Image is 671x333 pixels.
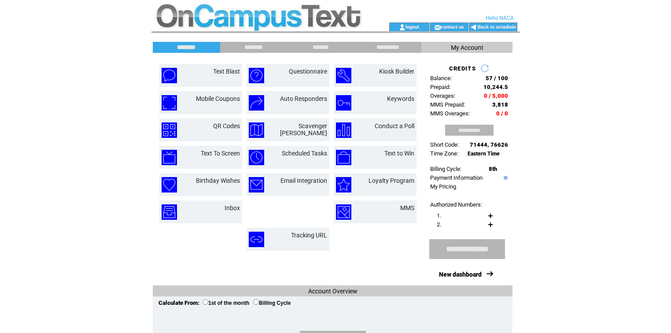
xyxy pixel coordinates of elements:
a: Kiosk Builder [379,68,414,75]
img: loyalty-program.png [336,177,351,192]
img: text-to-screen.png [162,150,177,165]
span: MMS Prepaid: [430,101,465,108]
span: Billing Cycle: [430,166,461,172]
span: 71444, 76626 [470,141,508,148]
span: 8th [489,166,497,172]
img: email-integration.png [249,177,264,192]
a: contact us [441,24,464,30]
img: mms.png [336,204,351,220]
a: Text To Screen [201,150,240,157]
label: 1st of the month [203,300,249,306]
img: scheduled-tasks.png [249,150,264,165]
img: conduct-a-poll.png [336,122,351,138]
a: Scavenger [PERSON_NAME] [280,122,327,137]
span: Prepaid: [430,84,450,90]
a: Birthday Wishes [196,177,240,184]
a: Auto Responders [280,95,327,102]
a: Scheduled Tasks [282,150,327,157]
span: Short Code: [430,141,459,148]
img: questionnaire.png [249,68,264,83]
span: 57 / 100 [486,75,508,81]
span: Authorized Numbers: [430,201,482,208]
img: birthday-wishes.png [162,177,177,192]
img: help.gif [501,176,508,180]
span: 1. [437,212,441,219]
a: Conduct a Poll [375,122,414,129]
span: Hello NACA [486,15,514,21]
a: MMS [400,204,414,211]
span: 10,244.5 [483,84,508,90]
img: backArrow.gif [470,24,477,31]
a: Text to Win [384,150,414,157]
a: Questionnaire [289,68,327,75]
img: auto-responders.png [249,95,264,111]
input: 1st of the month [203,299,208,305]
span: Overages: [430,92,455,99]
span: Balance: [430,75,452,81]
label: Billing Cycle [253,300,291,306]
a: New dashboard [439,271,482,278]
span: Eastern Time [468,151,500,157]
img: tracking-url.png [249,232,264,247]
input: Billing Cycle [253,299,259,305]
a: QR Codes [213,122,240,129]
span: 2. [437,221,441,228]
a: logout [406,24,419,30]
img: account_icon.gif [399,24,406,31]
img: text-to-win.png [336,150,351,165]
a: Text Blast [213,68,240,75]
a: Keywords [387,95,414,102]
img: kiosk-builder.png [336,68,351,83]
a: Payment Information [430,174,483,181]
img: scavenger-hunt.png [249,122,264,138]
img: keywords.png [336,95,351,111]
img: mobile-coupons.png [162,95,177,111]
a: Email Integration [280,177,327,184]
a: My Pricing [430,183,456,190]
a: Tracking URL [291,232,327,239]
img: contact_us_icon.gif [434,24,441,31]
span: 0 / 5,000 [484,92,508,99]
a: Mobile Coupons [196,95,240,102]
span: 0 / 0 [496,110,508,117]
a: Inbox [225,204,240,211]
img: qr-codes.png [162,122,177,138]
span: CREDITS [449,65,476,72]
span: My Account [451,44,483,51]
img: inbox.png [162,204,177,220]
span: MMS Overages: [430,110,470,117]
span: Calculate From: [159,300,199,306]
a: Loyalty Program [369,177,414,184]
a: Back to octadmin [478,24,516,30]
span: 3,818 [492,101,508,108]
img: text-blast.png [162,68,177,83]
span: Time Zone: [430,150,458,157]
span: Account Overview [308,288,358,295]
